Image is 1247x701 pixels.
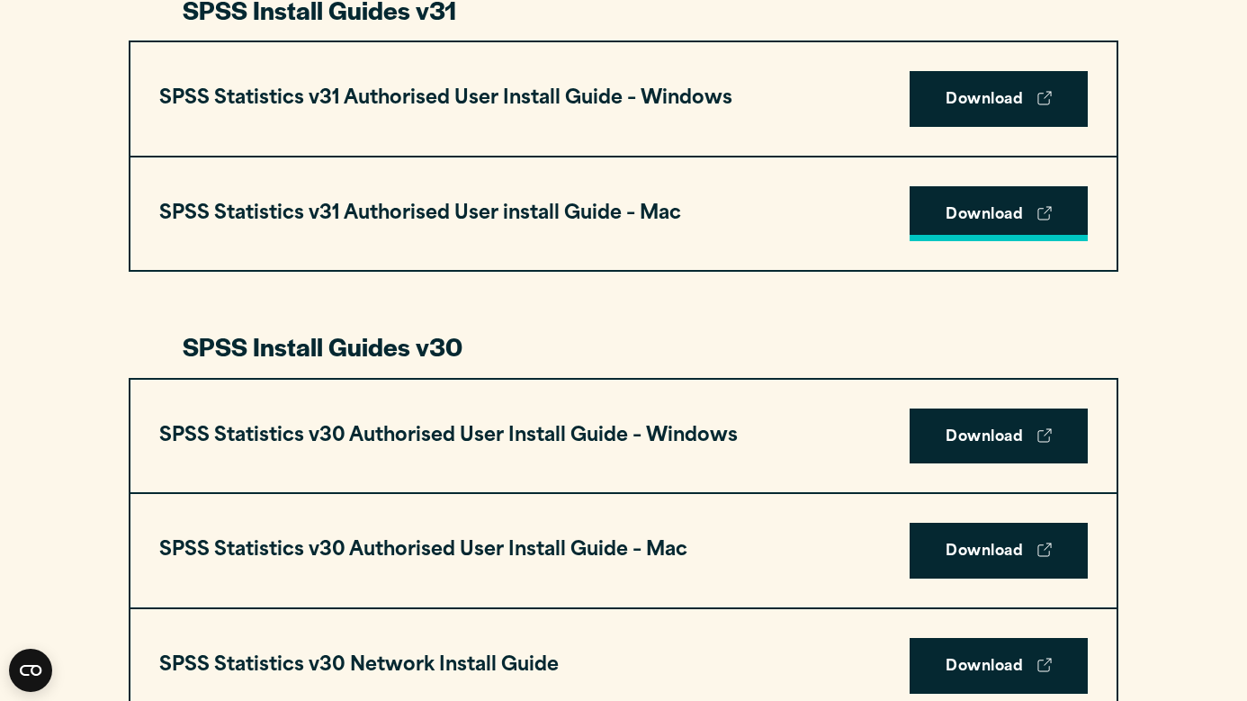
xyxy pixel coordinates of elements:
a: Download [910,71,1088,127]
h3: SPSS Statistics v31 Authorised User install Guide – Mac [159,197,681,231]
h3: SPSS Install Guides v30 [183,329,1064,364]
a: Download [910,523,1088,579]
a: Download [910,638,1088,694]
h3: SPSS Statistics v31 Authorised User Install Guide – Windows [159,82,732,116]
button: Open CMP widget [9,649,52,692]
a: Download [910,186,1088,242]
h3: SPSS Statistics v30 Authorised User Install Guide – Mac [159,534,687,568]
h3: SPSS Statistics v30 Network Install Guide [159,649,559,683]
a: Download [910,409,1088,464]
h3: SPSS Statistics v30 Authorised User Install Guide – Windows [159,419,738,454]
